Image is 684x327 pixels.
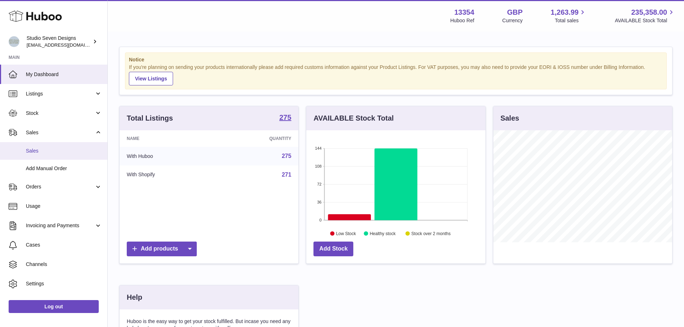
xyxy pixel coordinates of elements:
[127,293,142,302] h3: Help
[279,114,291,121] strong: 275
[129,72,173,85] a: View Listings
[26,183,94,190] span: Orders
[9,36,19,47] img: internalAdmin-13354@internal.huboo.com
[120,165,216,184] td: With Shopify
[120,147,216,165] td: With Huboo
[26,280,102,287] span: Settings
[26,242,102,248] span: Cases
[26,71,102,78] span: My Dashboard
[336,231,356,236] text: Low Stock
[555,17,587,24] span: Total sales
[411,231,451,236] text: Stock over 2 months
[502,17,523,24] div: Currency
[454,8,474,17] strong: 13354
[370,231,396,236] text: Healthy stock
[450,17,474,24] div: Huboo Ref
[315,146,321,150] text: 144
[129,64,663,85] div: If you're planning on sending your products internationally please add required customs informati...
[127,242,197,256] a: Add products
[120,130,216,147] th: Name
[615,17,675,24] span: AVAILABLE Stock Total
[9,300,99,313] a: Log out
[27,42,106,48] span: [EMAIL_ADDRESS][DOMAIN_NAME]
[282,153,292,159] a: 275
[26,203,102,210] span: Usage
[27,35,91,48] div: Studio Seven Designs
[551,8,587,24] a: 1,263.99 Total sales
[26,110,94,117] span: Stock
[26,261,102,268] span: Channels
[315,164,321,168] text: 108
[26,165,102,172] span: Add Manual Order
[26,148,102,154] span: Sales
[282,172,292,178] a: 271
[631,8,667,17] span: 235,358.00
[507,8,522,17] strong: GBP
[26,222,94,229] span: Invoicing and Payments
[279,114,291,122] a: 275
[26,129,94,136] span: Sales
[129,56,663,63] strong: Notice
[216,130,299,147] th: Quantity
[320,218,322,222] text: 0
[313,242,353,256] a: Add Stock
[26,90,94,97] span: Listings
[551,8,579,17] span: 1,263.99
[615,8,675,24] a: 235,358.00 AVAILABLE Stock Total
[317,200,322,204] text: 36
[127,113,173,123] h3: Total Listings
[317,182,322,186] text: 72
[313,113,394,123] h3: AVAILABLE Stock Total
[501,113,519,123] h3: Sales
